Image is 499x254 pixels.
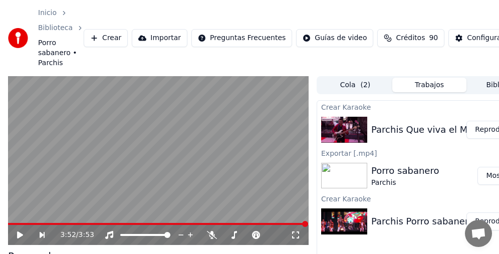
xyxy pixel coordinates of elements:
[296,29,373,47] button: Guías de video
[38,38,84,68] span: Porro sabanero • Parchis
[8,28,28,48] img: youka
[84,29,128,47] button: Crear
[60,230,76,240] span: 3:52
[360,80,370,90] span: ( 2 )
[60,230,84,240] div: /
[429,33,438,43] span: 90
[371,123,493,137] div: Parchis Que viva el Mambo
[79,230,94,240] span: 3:53
[132,29,187,47] button: Importar
[318,78,392,92] button: Cola
[377,29,444,47] button: Créditos90
[38,8,57,18] a: Inicio
[371,178,439,188] div: Parchis
[191,29,292,47] button: Preguntas Frecuentes
[396,33,425,43] span: Créditos
[38,8,84,68] nav: breadcrumb
[465,220,492,247] div: Chat abierto
[392,78,466,92] button: Trabajos
[371,164,439,178] div: Porro sabanero
[371,214,474,228] div: Parchis Porro sabanero
[38,23,73,33] a: Biblioteca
